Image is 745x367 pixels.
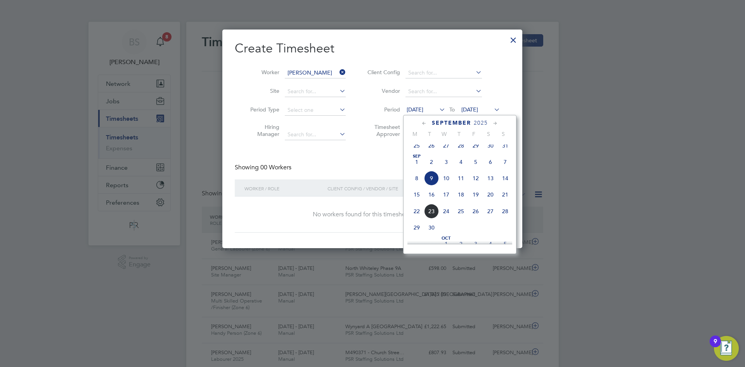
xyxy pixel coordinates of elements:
label: Timesheet Approver [365,123,400,137]
span: 5 [498,237,513,251]
label: Client Config [365,69,400,76]
span: 26 [424,138,439,153]
span: F [466,130,481,137]
h2: Create Timesheet [235,40,510,57]
span: 3 [439,155,454,169]
span: 26 [468,204,483,219]
span: 15 [409,187,424,202]
span: 1 [409,155,424,169]
label: Site [244,87,279,94]
span: 4 [483,237,498,251]
label: Worker [244,69,279,76]
span: 3 [468,237,483,251]
span: 18 [454,187,468,202]
span: 28 [454,138,468,153]
span: September [432,120,471,126]
input: Search for... [405,86,482,97]
span: 16 [424,187,439,202]
label: Vendor [365,87,400,94]
span: Sep [409,155,424,158]
span: S [496,130,511,137]
span: 4 [454,155,468,169]
span: 17 [439,187,454,202]
span: 2 [454,237,468,251]
span: 20 [483,187,498,202]
span: S [481,130,496,137]
span: 6 [483,155,498,169]
span: 2 [424,155,439,169]
span: 24 [439,204,454,219]
div: 9 [714,341,717,351]
input: Select one [285,105,346,116]
span: To [447,104,457,115]
span: 23 [424,204,439,219]
span: 00 Workers [260,163,291,171]
button: Open Resource Center, 9 new notifications [714,336,739,361]
span: T [452,130,466,137]
span: Oct [439,237,454,240]
span: 13 [483,171,498,186]
span: 25 [409,138,424,153]
span: 2025 [474,120,488,126]
span: 14 [498,171,513,186]
span: M [407,130,422,137]
span: 10 [439,171,454,186]
span: 5 [468,155,483,169]
span: 27 [439,138,454,153]
div: No workers found for this timesheet period. [243,210,502,219]
span: 28 [498,204,513,219]
span: 25 [454,204,468,219]
div: Showing [235,163,293,172]
span: 29 [409,220,424,235]
span: 27 [483,204,498,219]
span: 8 [409,171,424,186]
span: W [437,130,452,137]
span: 30 [424,220,439,235]
input: Search for... [285,86,346,97]
div: Worker / Role [243,179,326,197]
div: Client Config / Vendor / Site [326,179,450,197]
span: 7 [498,155,513,169]
span: 29 [468,138,483,153]
label: Hiring Manager [244,123,279,137]
span: 12 [468,171,483,186]
input: Search for... [285,129,346,140]
span: 21 [498,187,513,202]
span: 30 [483,138,498,153]
label: Period [365,106,400,113]
span: 19 [468,187,483,202]
span: 11 [454,171,468,186]
label: Period Type [244,106,279,113]
span: [DATE] [407,106,423,113]
span: 31 [498,138,513,153]
span: T [422,130,437,137]
span: 22 [409,204,424,219]
span: 9 [424,171,439,186]
span: 1 [439,237,454,251]
input: Search for... [285,68,346,78]
input: Search for... [405,68,482,78]
span: [DATE] [461,106,478,113]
